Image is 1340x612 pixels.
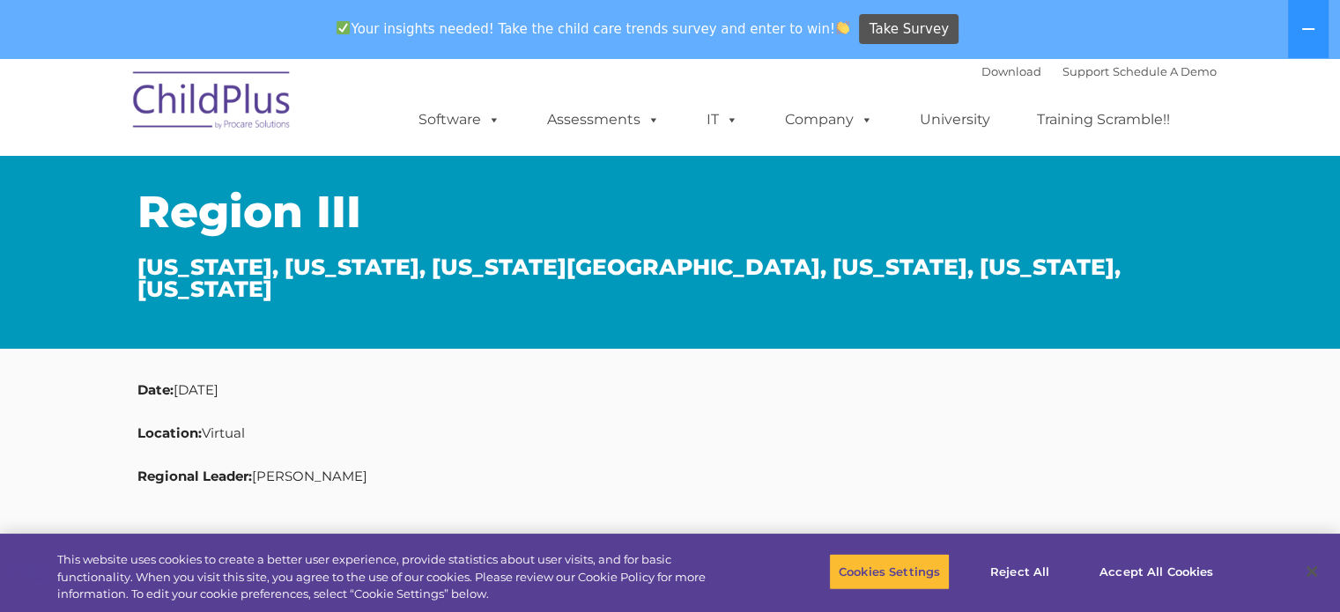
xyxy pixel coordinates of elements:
font: | [981,64,1217,78]
a: Training Scramble!! [1019,102,1188,137]
a: Take Survey [859,14,959,45]
span: [US_STATE], [US_STATE], [US_STATE][GEOGRAPHIC_DATA], [US_STATE], [US_STATE], [US_STATE] [137,254,1121,302]
strong: Location: [137,424,202,441]
img: ChildPlus by Procare Solutions [124,59,300,147]
span: Region III [137,185,361,239]
a: Download [981,64,1041,78]
span: Take Survey [870,14,949,45]
p: Virtual [137,423,1203,444]
button: Accept All Cookies [1090,553,1223,590]
a: Schedule A Demo [1113,64,1217,78]
p: [DATE] [137,380,1203,401]
a: Assessments [529,102,677,137]
div: This website uses cookies to create a better user experience, provide statistics about user visit... [57,551,737,603]
strong: Date: [137,381,174,398]
a: IT [689,102,756,137]
strong: Regional Leader: [137,468,252,484]
a: Company [767,102,891,137]
span: Your insights needed! Take the child care trends survey and enter to win! [329,11,857,46]
img: 👏 [836,21,849,34]
button: Reject All [965,553,1075,590]
img: ✅ [337,21,350,34]
a: Software [401,102,518,137]
button: Cookies Settings [829,553,950,590]
button: Close [1292,552,1331,591]
a: University [902,102,1008,137]
p: [PERSON_NAME] [137,466,1203,487]
a: Support [1062,64,1109,78]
